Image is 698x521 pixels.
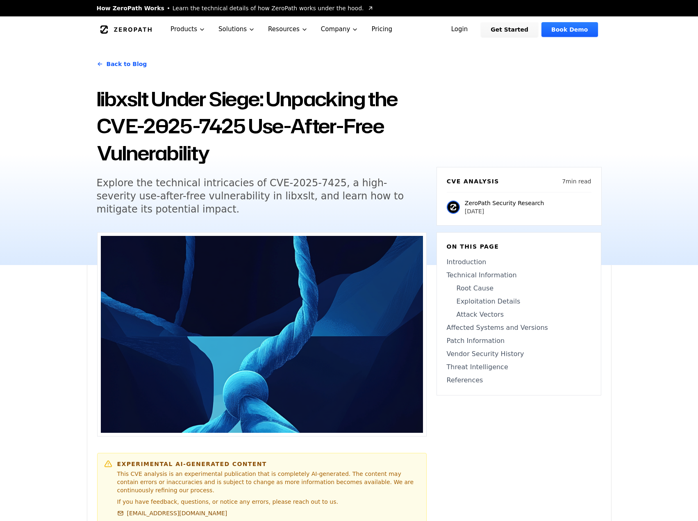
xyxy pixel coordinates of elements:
[97,85,427,167] h1: libxslt Under Siege: Unpacking the CVE-2025-7425 Use-After-Free Vulnerability
[465,199,544,207] p: ZeroPath Security Research
[87,16,612,42] nav: Global
[447,336,591,346] a: Patch Information
[447,375,591,385] a: References
[447,362,591,372] a: Threat Intelligence
[97,4,164,12] span: How ZeroPath Works
[447,323,591,333] a: Affected Systems and Versions
[365,16,399,42] a: Pricing
[541,22,598,37] a: Book Demo
[447,349,591,359] a: Vendor Security History
[97,53,147,75] a: Back to Blog
[101,236,423,433] img: libxslt Under Siege: Unpacking the CVE-2025-7425 Use-After-Free Vulnerability
[261,16,314,42] button: Resources
[447,201,460,214] img: ZeroPath Security Research
[562,177,591,185] p: 7 min read
[117,460,420,468] h6: Experimental AI-Generated Content
[447,310,591,320] a: Attack Vectors
[164,16,212,42] button: Products
[447,242,591,251] h6: On this page
[481,22,538,37] a: Get Started
[117,509,227,517] a: [EMAIL_ADDRESS][DOMAIN_NAME]
[441,22,478,37] a: Login
[212,16,261,42] button: Solutions
[117,470,420,494] p: This CVE analysis is an experimental publication that is completely AI-generated. The content may...
[465,207,544,215] p: [DATE]
[173,4,364,12] span: Learn the technical details of how ZeroPath works under the hood.
[447,257,591,267] a: Introduction
[447,270,591,280] a: Technical Information
[97,4,374,12] a: How ZeroPath WorksLearn the technical details of how ZeroPath works under the hood.
[447,177,499,185] h6: CVE Analysis
[97,176,412,216] h5: Explore the technical intricacies of CVE-2025-7425, a high-severity use-after-free vulnerability ...
[117,498,420,506] p: If you have feedback, questions, or notice any errors, please reach out to us.
[447,283,591,293] a: Root Cause
[314,16,365,42] button: Company
[447,297,591,306] a: Exploitation Details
